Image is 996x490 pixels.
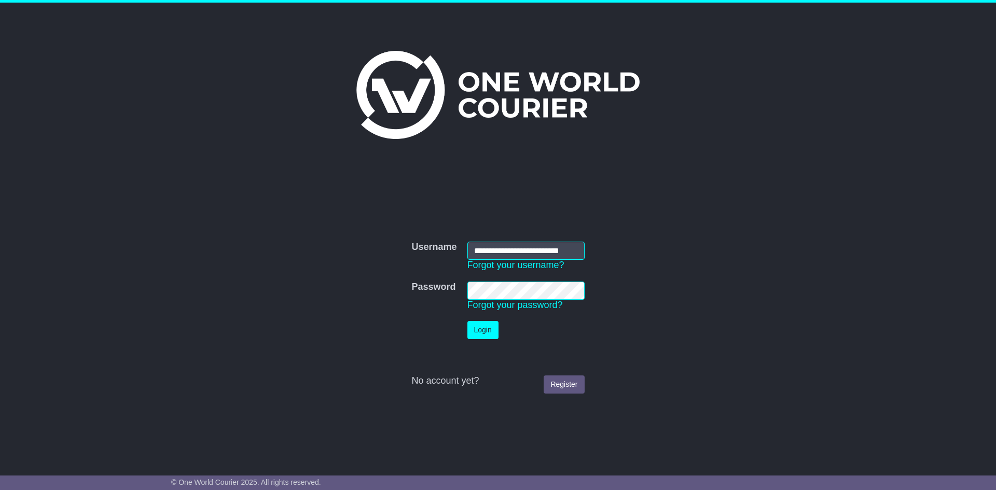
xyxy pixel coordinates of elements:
a: Forgot your password? [467,300,563,310]
span: © One World Courier 2025. All rights reserved. [171,478,321,486]
a: Register [544,375,584,394]
a: Forgot your username? [467,260,564,270]
img: One World [356,51,640,139]
button: Login [467,321,499,339]
label: Username [411,242,457,253]
label: Password [411,282,455,293]
div: No account yet? [411,375,584,387]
